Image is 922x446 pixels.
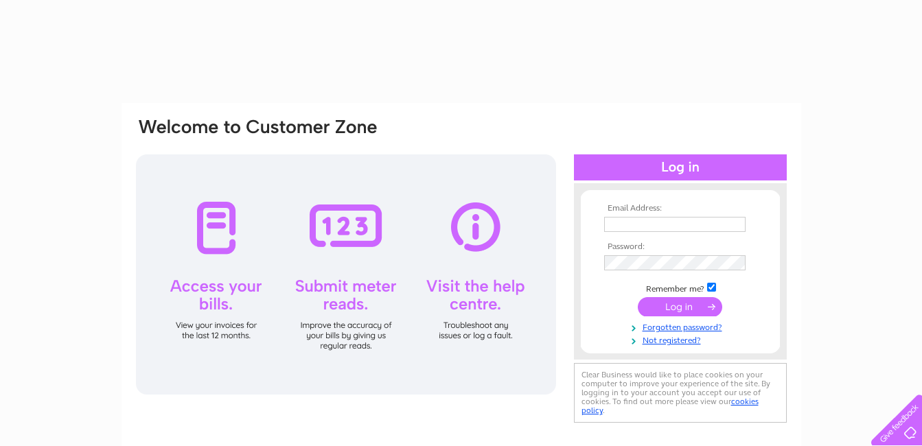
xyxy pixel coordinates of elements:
[601,242,760,252] th: Password:
[638,297,722,316] input: Submit
[581,397,759,415] a: cookies policy
[604,320,760,333] a: Forgotten password?
[574,363,787,423] div: Clear Business would like to place cookies on your computer to improve your experience of the sit...
[604,333,760,346] a: Not registered?
[601,204,760,213] th: Email Address:
[601,281,760,294] td: Remember me?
